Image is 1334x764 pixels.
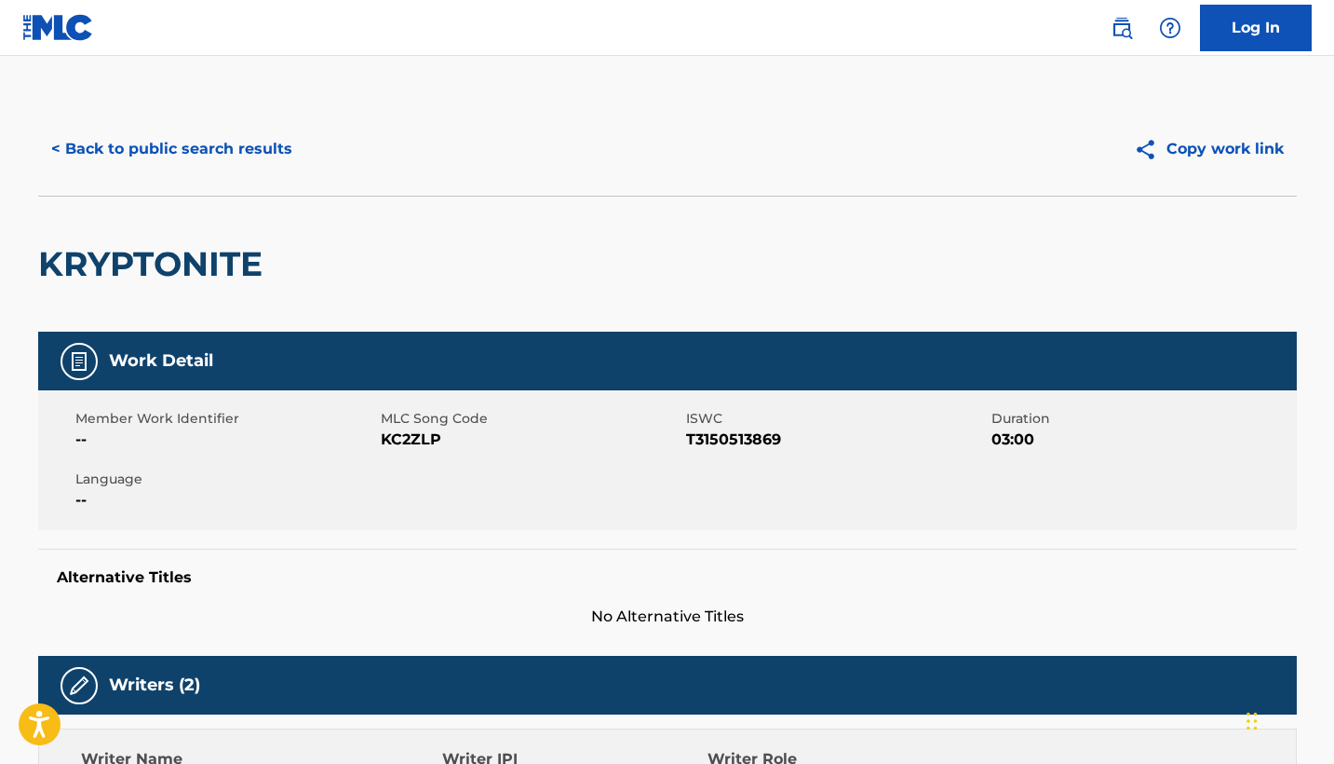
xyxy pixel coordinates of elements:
[1246,693,1258,749] div: Drag
[1152,9,1189,47] div: Help
[1121,126,1297,172] button: Copy work link
[75,489,376,512] span: --
[38,243,272,285] h2: KRYPTONITE
[109,675,200,696] h5: Writers (2)
[381,429,681,451] span: KC2ZLP
[68,350,90,373] img: Work Detail
[75,409,376,429] span: Member Work Identifier
[381,409,681,429] span: MLC Song Code
[686,429,987,451] span: T3150513869
[1200,5,1312,51] a: Log In
[1241,675,1334,764] iframe: Chat Widget
[109,350,213,372] h5: Work Detail
[991,429,1292,451] span: 03:00
[1159,17,1181,39] img: help
[22,14,94,41] img: MLC Logo
[1134,138,1166,161] img: Copy work link
[38,606,1297,628] span: No Alternative Titles
[68,675,90,697] img: Writers
[75,429,376,451] span: --
[38,126,305,172] button: < Back to public search results
[75,470,376,489] span: Language
[1103,9,1140,47] a: Public Search
[991,409,1292,429] span: Duration
[686,409,987,429] span: ISWC
[57,568,1278,587] h5: Alternative Titles
[1111,17,1133,39] img: search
